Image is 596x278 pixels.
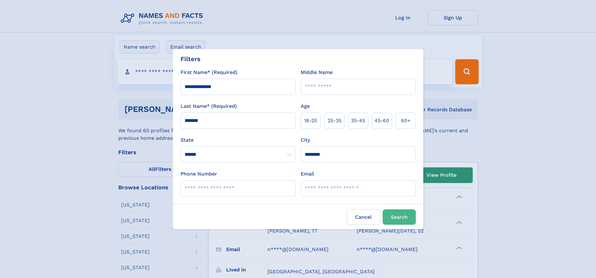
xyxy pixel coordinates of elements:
[181,102,237,110] label: Last Name* (Required)
[301,69,333,76] label: Middle Name
[351,117,365,124] span: 35‑45
[328,117,341,124] span: 25‑35
[347,209,380,225] label: Cancel
[181,136,296,144] label: State
[181,54,201,64] div: Filters
[304,117,317,124] span: 18‑25
[301,170,314,178] label: Email
[181,170,217,178] label: Phone Number
[301,136,310,144] label: City
[401,117,410,124] span: 60+
[383,209,416,225] button: Search
[374,117,389,124] span: 45‑60
[301,102,310,110] label: Age
[181,69,237,76] label: First Name* (Required)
